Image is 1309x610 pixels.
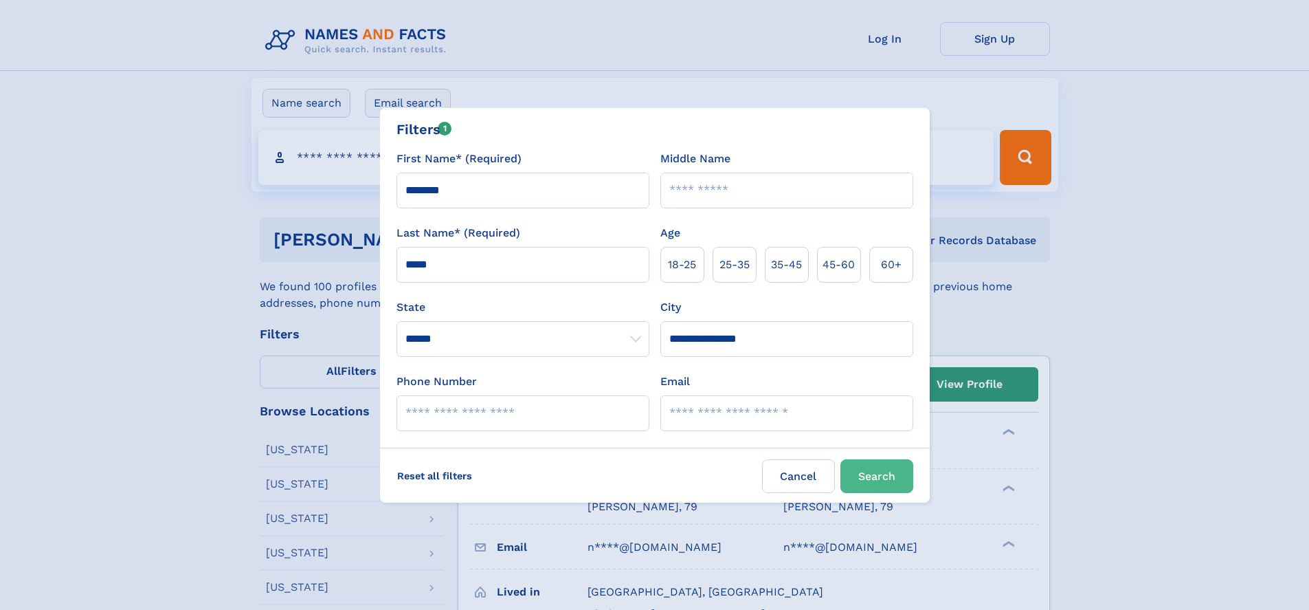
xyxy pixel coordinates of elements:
[396,299,649,316] label: State
[660,299,681,316] label: City
[771,257,802,273] span: 35‑45
[762,459,835,493] label: Cancel
[388,459,481,492] label: Reset all filters
[660,151,730,167] label: Middle Name
[396,373,477,390] label: Phone Number
[668,257,696,273] span: 18‑25
[660,373,690,390] label: Email
[823,257,855,273] span: 45‑60
[660,225,680,241] label: Age
[396,225,520,241] label: Last Name* (Required)
[840,459,913,493] button: Search
[396,119,452,140] div: Filters
[719,257,750,273] span: 25‑35
[396,151,522,167] label: First Name* (Required)
[881,257,902,273] span: 60+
